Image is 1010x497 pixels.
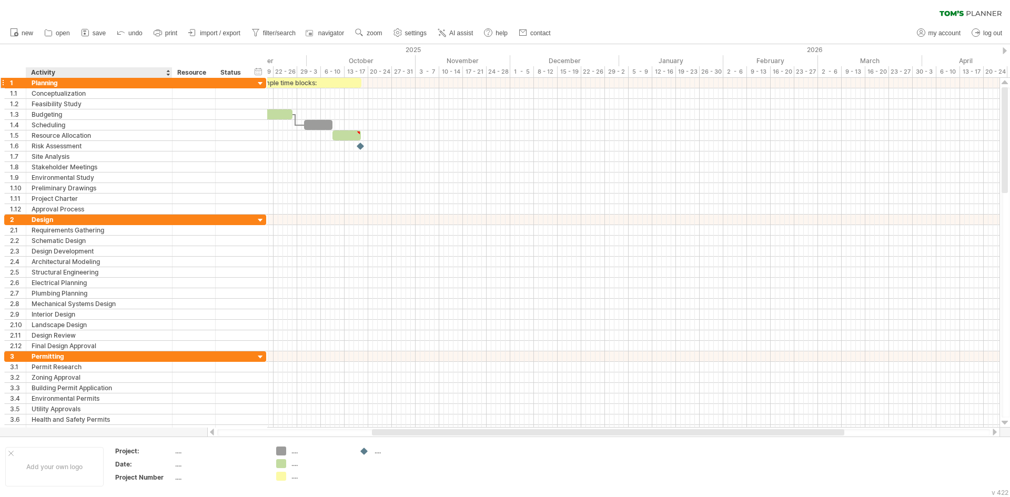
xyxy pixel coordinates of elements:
div: February 2026 [723,55,818,66]
span: save [93,29,106,37]
div: 2.6 [10,278,26,288]
a: undo [114,26,146,40]
div: 1.6 [10,141,26,151]
div: 2.1 [10,225,26,235]
div: 1.4 [10,120,26,130]
div: 1.9 [10,173,26,182]
div: 9 - 13 [747,66,771,77]
a: contact [516,26,554,40]
span: settings [405,29,427,37]
a: my account [914,26,964,40]
div: 2 - 6 [723,66,747,77]
div: Add your own logo [5,447,104,486]
div: Permit Research [32,362,167,372]
div: Permitting [32,351,167,361]
div: .... [291,472,349,481]
div: 6 - 10 [321,66,345,77]
div: 8 - 12 [534,66,558,77]
div: 2.9 [10,309,26,319]
div: Design Development [32,246,167,256]
div: Final Design Approval [32,341,167,351]
div: 1.3 [10,109,26,119]
div: Requirements Gathering [32,225,167,235]
div: 3.1 [10,362,26,372]
div: Resource [177,67,209,78]
div: Project Number [115,473,173,482]
div: Planning [32,78,167,88]
div: 2.5 [10,267,26,277]
div: 3.4 [10,393,26,403]
div: 3.7 [10,425,26,435]
div: 16 - 20 [771,66,794,77]
a: navigator [304,26,347,40]
div: 2.11 [10,330,26,340]
a: AI assist [435,26,476,40]
div: Stakeholder Meetings [32,162,167,172]
a: import / export [186,26,244,40]
div: Project Charter [32,194,167,204]
span: import / export [200,29,240,37]
div: 2.4 [10,257,26,267]
div: Electrical Planning [32,278,167,288]
div: 3 [10,351,26,361]
a: save [78,26,109,40]
a: help [481,26,511,40]
div: Approval Process [32,204,167,214]
span: undo [128,29,143,37]
div: 27 - 31 [392,66,416,77]
div: 2 - 6 [818,66,842,77]
span: log out [983,29,1002,37]
div: Activity [31,67,166,78]
div: Mechanical Systems Design [32,299,167,309]
div: Preliminary Drawings [32,183,167,193]
div: Resource Allocation [32,130,167,140]
div: 2.3 [10,246,26,256]
div: Interior Design [32,309,167,319]
div: 20 - 24 [368,66,392,77]
div: 1.1 [10,88,26,98]
div: 6 - 10 [936,66,960,77]
div: 2.8 [10,299,26,309]
div: 1.12 [10,204,26,214]
div: example time blocks: [207,78,361,88]
div: 1.8 [10,162,26,172]
div: Scheduling [32,120,167,130]
div: 3.5 [10,404,26,414]
div: 20 - 24 [984,66,1007,77]
div: 1.11 [10,194,26,204]
span: open [56,29,70,37]
a: print [151,26,180,40]
div: 9 - 13 [842,66,865,77]
div: Utility Approvals [32,404,167,414]
div: 19 - 23 [676,66,700,77]
div: 22 - 26 [274,66,297,77]
div: 23 - 27 [889,66,913,77]
div: .... [175,447,264,455]
div: 26 - 30 [700,66,723,77]
div: December 2025 [510,55,619,66]
div: 2.7 [10,288,26,298]
div: Design [32,215,167,225]
div: .... [291,447,349,455]
div: Budgeting [32,109,167,119]
div: Feasibility Study [32,99,167,109]
a: log out [969,26,1005,40]
div: Environmental Permits [32,393,167,403]
div: Date: [115,460,173,469]
span: filter/search [263,29,296,37]
a: new [7,26,36,40]
div: 2.10 [10,320,26,330]
span: new [22,29,33,37]
div: March 2026 [818,55,922,66]
div: November 2025 [416,55,510,66]
div: .... [291,459,349,468]
div: Landscape Design [32,320,167,330]
div: 3.6 [10,414,26,424]
a: open [42,26,73,40]
div: Site Analysis [32,151,167,161]
div: 29 - 2 [605,66,629,77]
div: 5 - 9 [629,66,652,77]
div: 2 [10,215,26,225]
div: 10 - 14 [439,66,463,77]
div: Risk Assessment [32,141,167,151]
